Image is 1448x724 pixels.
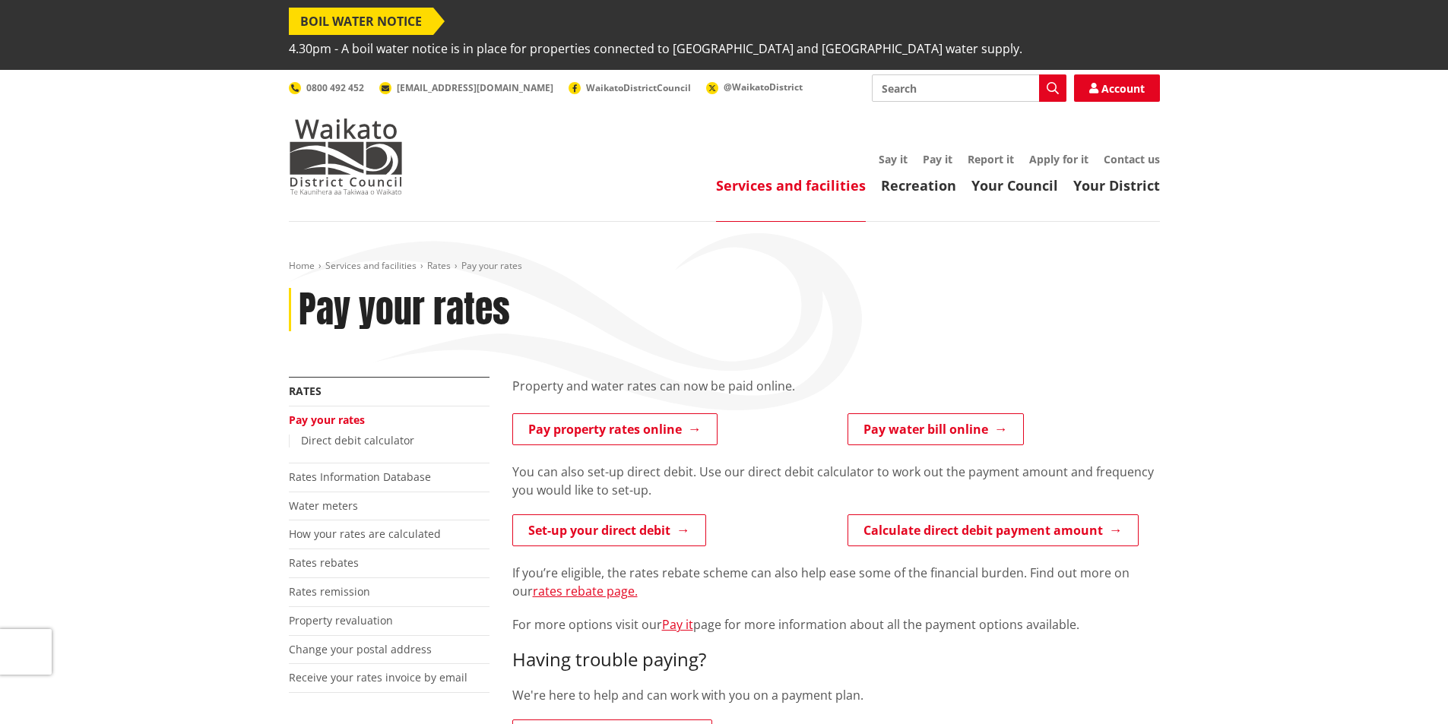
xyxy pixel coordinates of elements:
a: Rates Information Database [289,469,431,484]
a: rates rebate page. [533,583,638,599]
a: Rates rebates [289,555,359,570]
a: Property revaluation [289,613,393,628]
a: Pay water bill online [848,413,1024,445]
a: Your Council [971,176,1058,194]
a: Rates [289,384,322,398]
a: Pay it [923,152,952,166]
span: 0800 492 452 [306,81,364,94]
a: Pay your rates [289,413,365,427]
p: If you’re eligible, the rates rebate scheme can also help ease some of the financial burden. Find... [512,564,1160,600]
p: You can also set-up direct debit. Use our direct debit calculator to work out the payment amount ... [512,463,1160,499]
a: Services and facilities [716,176,866,194]
nav: breadcrumb [289,260,1160,273]
a: Contact us [1104,152,1160,166]
p: We're here to help and can work with you on a payment plan. [512,686,1160,704]
a: Recreation [881,176,956,194]
input: Search input [872,74,1066,102]
a: Direct debit calculator [301,433,414,447]
a: Pay property rates online [512,413,718,445]
a: Account [1074,74,1160,102]
a: Services and facilities [325,259,417,272]
span: WaikatoDistrictCouncil [586,81,691,94]
a: Apply for it [1029,152,1088,166]
a: [EMAIL_ADDRESS][DOMAIN_NAME] [379,81,553,94]
a: Water meters [289,498,358,513]
a: Receive your rates invoice by email [289,670,467,684]
span: @WaikatoDistrict [724,81,803,93]
a: Rates remission [289,584,370,599]
h1: Pay your rates [299,288,510,332]
a: Rates [427,259,451,272]
h3: Having trouble paying? [512,649,1160,671]
span: [EMAIL_ADDRESS][DOMAIN_NAME] [397,81,553,94]
a: WaikatoDistrictCouncil [569,81,691,94]
a: Home [289,259,315,272]
a: Calculate direct debit payment amount [848,514,1139,546]
a: Say it [879,152,908,166]
span: BOIL WATER NOTICE [289,8,433,35]
a: How your rates are calculated [289,526,441,541]
span: 4.30pm - A boil water notice is in place for properties connected to [GEOGRAPHIC_DATA] and [GEOGR... [289,35,1022,62]
p: For more options visit our page for more information about all the payment options available. [512,615,1160,634]
a: Change your postal address [289,642,432,656]
a: @WaikatoDistrict [706,81,803,93]
a: 0800 492 452 [289,81,364,94]
img: Waikato District Council - Te Kaunihera aa Takiwaa o Waikato [289,119,403,194]
div: Property and water rates can now be paid online. [512,377,1160,413]
a: Report it [968,152,1014,166]
a: Pay it [662,616,693,633]
a: Your District [1073,176,1160,194]
a: Set-up your direct debit [512,514,706,546]
span: Pay your rates [461,259,522,272]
